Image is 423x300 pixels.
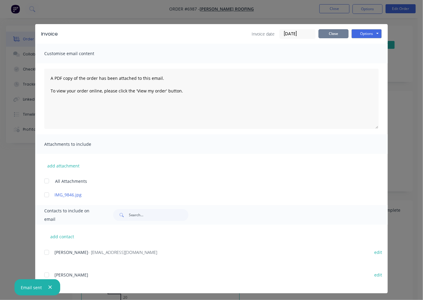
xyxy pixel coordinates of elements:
[44,232,80,241] button: add contact
[371,271,386,279] button: edit
[44,161,82,170] button: add attachment
[371,248,386,256] button: edit
[54,192,364,198] a: IMG_9846.jpg
[88,249,157,255] span: - [EMAIL_ADDRESS][DOMAIN_NAME]
[41,30,58,38] div: Invoice
[129,209,188,221] input: Search...
[54,249,88,255] span: [PERSON_NAME]
[352,29,382,38] button: Options
[252,31,275,37] span: Invoice date
[44,140,110,148] span: Attachments to include
[44,207,98,223] span: Contacts to include on email
[54,272,88,278] span: [PERSON_NAME]
[44,49,110,58] span: Customise email content
[55,178,87,184] span: All Attachments
[44,69,379,129] textarea: A PDF copy of the order has been attached to this email. To view your order online, please click ...
[21,284,42,291] div: Email sent
[319,29,349,38] button: Close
